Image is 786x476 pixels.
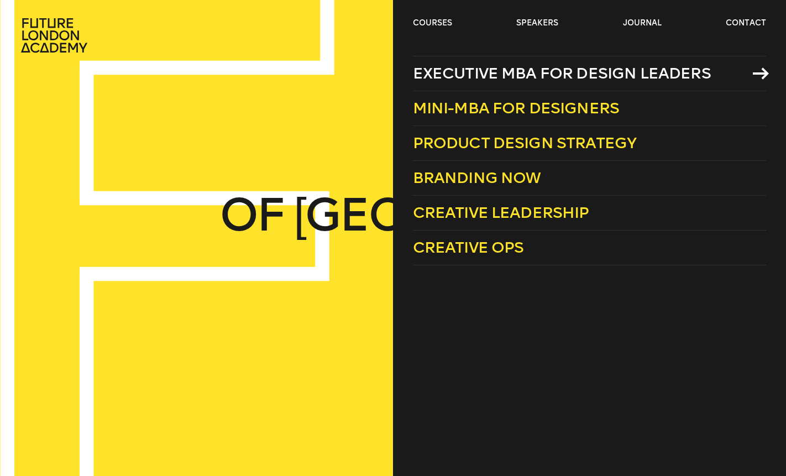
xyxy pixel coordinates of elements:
[413,126,767,161] a: Product Design Strategy
[413,64,711,82] span: Executive MBA for Design Leaders
[516,18,558,29] a: speakers
[413,161,767,196] a: Branding Now
[413,196,767,231] a: Creative Leadership
[726,18,766,29] a: contact
[413,134,637,152] span: Product Design Strategy
[413,238,524,257] span: Creative Ops
[413,231,767,265] a: Creative Ops
[413,99,620,117] span: Mini-MBA for Designers
[413,169,541,187] span: Branding Now
[413,91,767,126] a: Mini-MBA for Designers
[623,18,662,29] a: journal
[413,18,452,29] a: courses
[413,56,767,91] a: Executive MBA for Design Leaders
[413,203,589,222] span: Creative Leadership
